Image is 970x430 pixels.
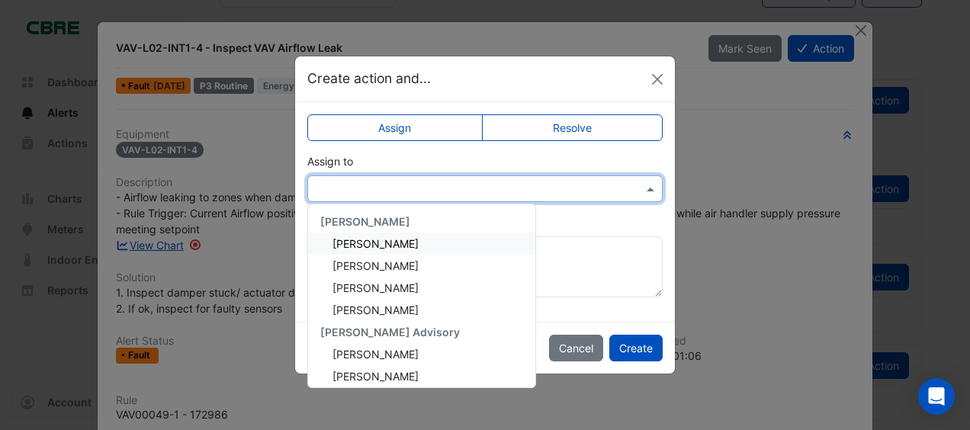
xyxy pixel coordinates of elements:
[482,114,663,141] label: Resolve
[332,281,419,294] span: [PERSON_NAME]
[549,335,603,361] button: Cancel
[332,303,419,316] span: [PERSON_NAME]
[332,370,419,383] span: [PERSON_NAME]
[609,335,663,361] button: Create
[332,259,419,272] span: [PERSON_NAME]
[307,114,483,141] label: Assign
[918,378,955,415] div: Open Intercom Messenger
[307,153,353,169] label: Assign to
[320,215,410,228] span: [PERSON_NAME]
[646,68,669,91] button: Close
[320,326,460,339] span: [PERSON_NAME] Advisory
[308,204,535,387] div: Options List
[307,69,431,88] h5: Create action and...
[332,348,419,361] span: [PERSON_NAME]
[332,237,419,250] span: [PERSON_NAME]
